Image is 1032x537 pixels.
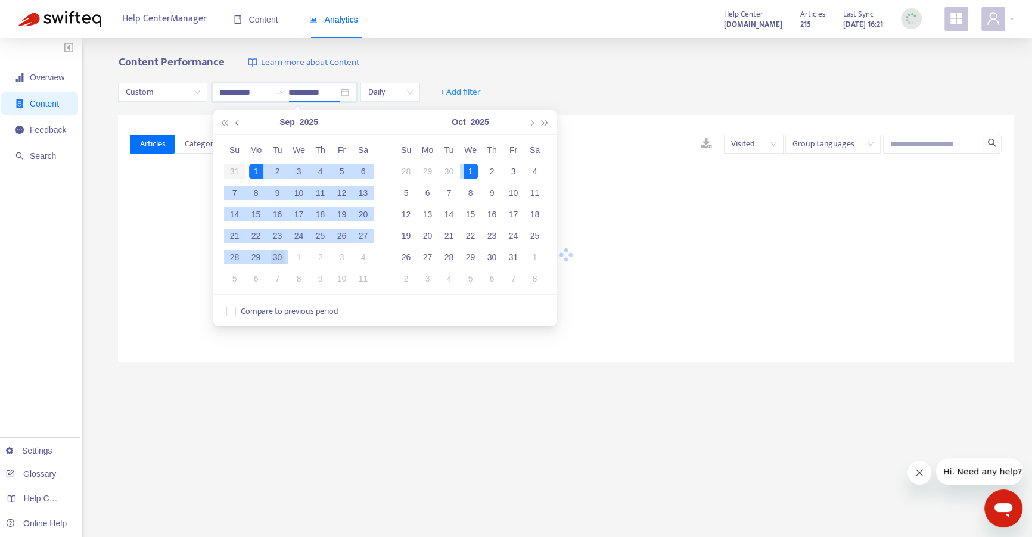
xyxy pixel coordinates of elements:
a: Glossary [6,469,56,479]
div: 4 [442,271,456,286]
td: 2025-10-09 [481,182,503,204]
td: 2025-10-03 [331,246,353,268]
span: Custom [125,83,200,101]
span: container [15,99,24,108]
div: 13 [356,186,371,200]
span: Daily [368,83,413,101]
td: 2025-10-03 [503,161,524,182]
td: 2025-11-08 [524,268,546,289]
div: 29 [421,164,435,179]
td: 2025-10-22 [460,225,481,246]
td: 2025-09-28 [396,161,417,182]
td: 2025-10-10 [503,182,524,204]
div: 11 [313,186,328,200]
div: 23 [271,229,285,243]
td: 2025-10-25 [524,225,546,246]
th: Th [310,139,331,161]
span: Last Sync [843,8,874,21]
td: 2025-11-05 [460,268,481,289]
span: appstore [949,11,963,26]
div: 1 [464,164,478,179]
div: 2 [485,164,499,179]
td: 2025-09-30 [267,246,288,268]
td: 2025-09-02 [267,161,288,182]
iframe: Button to launch messaging window [984,489,1022,527]
div: 22 [464,229,478,243]
td: 2025-10-08 [288,268,310,289]
span: Categories [184,138,222,151]
div: 15 [249,207,263,221]
th: Tu [439,139,460,161]
td: 2025-10-07 [439,182,460,204]
div: 13 [421,207,435,221]
div: 6 [356,164,371,179]
button: Sep [279,110,295,134]
button: Categories [175,135,232,154]
div: 1 [528,250,542,264]
div: 27 [421,250,435,264]
td: 2025-10-19 [396,225,417,246]
div: 7 [442,186,456,200]
div: 9 [485,186,499,200]
td: 2025-10-01 [288,246,310,268]
th: Su [396,139,417,161]
div: 1 [292,250,306,264]
div: 1 [249,164,263,179]
div: 26 [399,250,414,264]
div: 4 [313,164,328,179]
span: Search [30,151,56,161]
td: 2025-10-06 [417,182,439,204]
span: Help Centers [24,494,73,503]
div: 4 [356,250,371,264]
td: 2025-09-06 [353,161,374,182]
td: 2025-11-04 [439,268,460,289]
td: 2025-10-14 [439,204,460,225]
div: 8 [249,186,263,200]
span: swap-right [274,88,284,97]
td: 2025-10-23 [481,225,503,246]
button: 2025 [300,110,318,134]
span: Analytics [309,15,358,24]
td: 2025-10-08 [460,182,481,204]
div: 16 [271,207,285,221]
td: 2025-09-20 [353,204,374,225]
div: 7 [506,271,521,286]
div: 15 [464,207,478,221]
div: 3 [421,271,435,286]
td: 2025-09-13 [353,182,374,204]
td: 2025-09-28 [224,246,245,268]
div: 12 [335,186,349,200]
span: area-chart [309,15,318,24]
td: 2025-09-23 [267,225,288,246]
td: 2025-10-04 [524,161,546,182]
td: 2025-10-16 [481,204,503,225]
div: 5 [335,164,349,179]
div: 17 [506,207,521,221]
td: 2025-10-20 [417,225,439,246]
img: image-link [248,58,257,67]
div: 7 [228,186,242,200]
div: 18 [313,207,328,221]
td: 2025-10-29 [460,246,481,268]
td: 2025-09-30 [439,161,460,182]
td: 2025-10-27 [417,246,439,268]
td: 2025-11-02 [396,268,417,289]
td: 2025-09-29 [417,161,439,182]
div: 14 [228,207,242,221]
strong: [DATE] 16:21 [843,18,883,31]
div: 28 [228,250,242,264]
td: 2025-09-25 [310,225,331,246]
td: 2025-11-06 [481,268,503,289]
div: 23 [485,229,499,243]
td: 2025-09-05 [331,161,353,182]
td: 2025-11-03 [417,268,439,289]
td: 2025-10-11 [524,182,546,204]
span: search [15,152,24,160]
div: 25 [528,229,542,243]
th: Th [481,139,503,161]
span: user [986,11,1000,26]
td: 2025-10-02 [481,161,503,182]
iframe: Message from company [936,458,1022,485]
div: 17 [292,207,306,221]
div: 3 [292,164,306,179]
